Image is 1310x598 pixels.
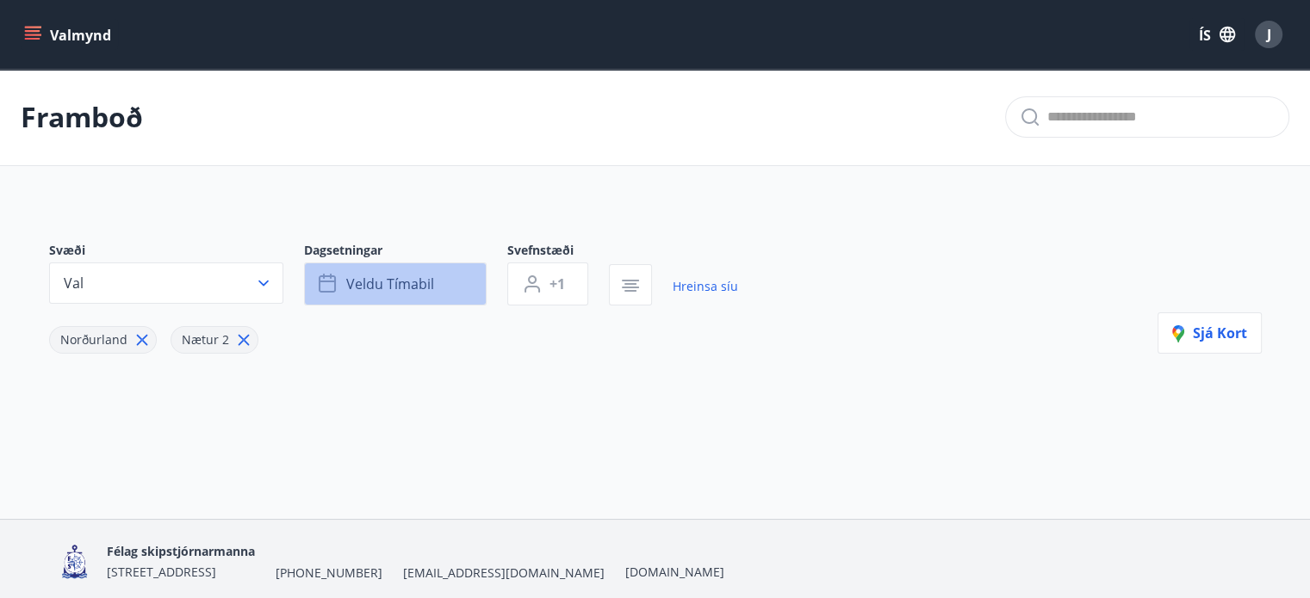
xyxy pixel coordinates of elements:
font: ÍS [1199,26,1211,45]
font: +1 [549,274,565,293]
button: Val [49,262,283,304]
font: Nætur 2 [182,331,229,348]
font: Norðurland [60,331,127,348]
img: 4fX9JWmG4twATeQ1ej6n556Sc8UHidsvxQtc86h8.png [56,543,93,580]
font: Veldu tímabil [346,274,434,293]
button: Sjá kort [1158,312,1262,354]
button: Veldu tímabil [304,262,487,305]
div: Norðurland [49,326,157,354]
button: +1 [507,262,588,305]
font: Sjá kort [1193,324,1247,342]
font: Dagsetningar [304,242,382,258]
font: Svæði [49,242,85,258]
button: J [1248,14,1289,55]
font: Svefnstæði [507,242,574,258]
font: J [1267,25,1271,44]
font: Félag skipstjórnarmanna [107,543,255,559]
font: Framboð [21,98,143,135]
div: Nætur 2 [171,326,258,354]
font: Hreinsa síu [673,278,738,294]
font: [EMAIL_ADDRESS][DOMAIN_NAME] [403,564,605,581]
font: Valmynd [50,26,111,45]
font: Val [64,274,84,293]
button: matseðill [21,19,118,50]
button: ÍS [1189,18,1245,51]
font: [PHONE_NUMBER] [276,564,382,581]
a: [DOMAIN_NAME] [625,564,724,580]
font: [STREET_ADDRESS] [107,564,216,580]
